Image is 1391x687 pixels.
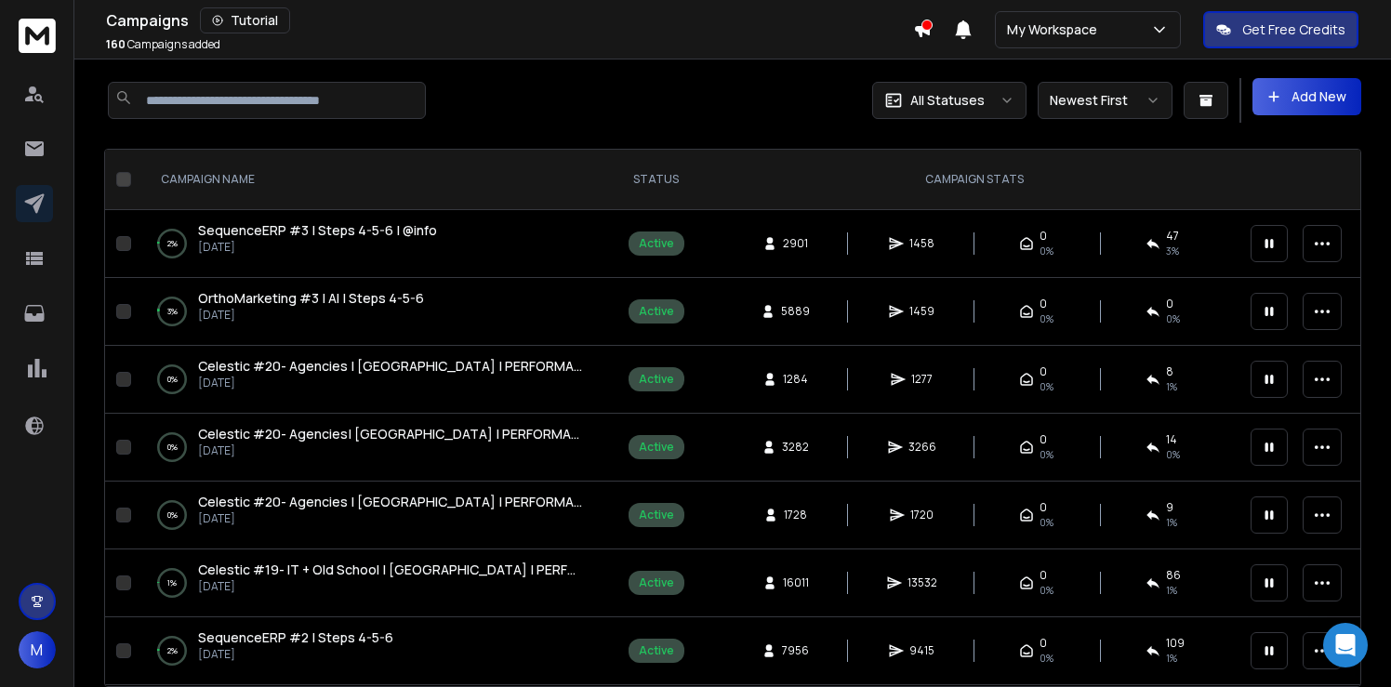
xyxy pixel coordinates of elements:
[639,440,674,455] div: Active
[639,236,674,251] div: Active
[1040,432,1047,447] span: 0
[1166,651,1177,666] span: 1 %
[1166,515,1177,530] span: 1 %
[198,376,585,390] p: [DATE]
[782,440,809,455] span: 3282
[1323,623,1368,667] div: Open Intercom Messenger
[198,628,393,646] span: SequenceERP #2 | Steps 4-5-6
[19,631,56,668] button: M
[1040,500,1047,515] span: 0
[198,493,688,510] span: Celestic #20- Agencies | [GEOGRAPHIC_DATA] | PERFORMANCE | AI CAMPAIGN
[139,210,603,278] td: 2%SequenceERP #3 | Steps 4-5-6 | @info[DATE]
[198,493,585,511] a: Celestic #20- Agencies | [GEOGRAPHIC_DATA] | PERFORMANCE | AI CAMPAIGN
[198,289,424,307] span: OrthoMarketing #3 | AI | Steps 4-5-6
[198,628,393,647] a: SequenceERP #2 | Steps 4-5-6
[1166,311,1180,326] span: 0 %
[1040,311,1053,326] span: 0%
[1040,229,1047,244] span: 0
[198,221,437,239] span: SequenceERP #3 | Steps 4-5-6 | @info
[167,370,178,389] p: 0 %
[167,641,178,660] p: 2 %
[198,308,424,323] p: [DATE]
[783,575,809,590] span: 16011
[1166,364,1173,379] span: 8
[139,414,603,482] td: 0%Celestic #20- Agencies| [GEOGRAPHIC_DATA] | PERFORMANCE | AI CAMPAIGN[DATE]
[909,643,934,658] span: 9415
[783,372,808,387] span: 1284
[781,304,810,319] span: 5889
[907,575,937,590] span: 13532
[1040,447,1053,462] span: 0%
[139,346,603,414] td: 0%Celestic #20- Agencies | [GEOGRAPHIC_DATA] | PERFORMANCE | AI CAMPAIGN[DATE]
[1242,20,1345,39] p: Get Free Credits
[106,36,126,52] span: 160
[1252,78,1361,115] button: Add New
[782,643,809,658] span: 7956
[200,7,290,33] button: Tutorial
[910,508,934,522] span: 1720
[639,643,674,658] div: Active
[139,617,603,685] td: 2%SequenceERP #2 | Steps 4-5-6[DATE]
[198,357,688,375] span: Celestic #20- Agencies | [GEOGRAPHIC_DATA] | PERFORMANCE | AI CAMPAIGN
[198,221,437,240] a: SequenceERP #3 | Steps 4-5-6 | @info
[1166,229,1179,244] span: 47
[1040,244,1053,258] span: 0%
[783,236,808,251] span: 2901
[1166,568,1181,583] span: 86
[1166,432,1177,447] span: 14
[1040,515,1053,530] span: 0%
[910,91,985,110] p: All Statuses
[1040,568,1047,583] span: 0
[603,150,709,210] th: STATUS
[784,508,807,522] span: 1728
[909,304,934,319] span: 1459
[1166,447,1180,462] span: 0 %
[139,482,603,549] td: 0%Celestic #20- Agencies | [GEOGRAPHIC_DATA] | PERFORMANCE | AI CAMPAIGN[DATE]
[1166,583,1177,598] span: 1 %
[1166,500,1173,515] span: 9
[167,506,178,524] p: 0 %
[909,236,934,251] span: 1458
[639,304,674,319] div: Active
[139,549,603,617] td: 1%Celestic #19- IT + Old School | [GEOGRAPHIC_DATA] | PERFORMANCE | AI CAMPAIGN[DATE]
[1038,82,1172,119] button: Newest First
[911,372,933,387] span: 1277
[639,372,674,387] div: Active
[709,150,1239,210] th: CAMPAIGN STATS
[167,234,178,253] p: 2 %
[106,7,913,33] div: Campaigns
[139,278,603,346] td: 3%OrthoMarketing #3 | AI | Steps 4-5-6[DATE]
[1040,636,1047,651] span: 0
[198,561,585,579] a: Celestic #19- IT + Old School | [GEOGRAPHIC_DATA] | PERFORMANCE | AI CAMPAIGN
[639,575,674,590] div: Active
[639,508,674,522] div: Active
[198,443,585,458] p: [DATE]
[1166,244,1179,258] span: 3 %
[1040,379,1053,394] span: 0%
[198,561,720,578] span: Celestic #19- IT + Old School | [GEOGRAPHIC_DATA] | PERFORMANCE | AI CAMPAIGN
[167,302,178,321] p: 3 %
[198,511,585,526] p: [DATE]
[167,574,177,592] p: 1 %
[198,579,585,594] p: [DATE]
[167,438,178,456] p: 0 %
[1040,364,1047,379] span: 0
[1203,11,1358,48] button: Get Free Credits
[198,289,424,308] a: OrthoMarketing #3 | AI | Steps 4-5-6
[1007,20,1105,39] p: My Workspace
[908,440,936,455] span: 3266
[1040,297,1047,311] span: 0
[1040,583,1053,598] span: 0%
[198,425,685,443] span: Celestic #20- Agencies| [GEOGRAPHIC_DATA] | PERFORMANCE | AI CAMPAIGN
[198,425,585,443] a: Celestic #20- Agencies| [GEOGRAPHIC_DATA] | PERFORMANCE | AI CAMPAIGN
[1166,297,1173,311] span: 0
[1166,636,1185,651] span: 109
[139,150,603,210] th: CAMPAIGN NAME
[1040,651,1053,666] span: 0%
[1166,379,1177,394] span: 1 %
[198,357,585,376] a: Celestic #20- Agencies | [GEOGRAPHIC_DATA] | PERFORMANCE | AI CAMPAIGN
[198,240,437,255] p: [DATE]
[106,37,220,52] p: Campaigns added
